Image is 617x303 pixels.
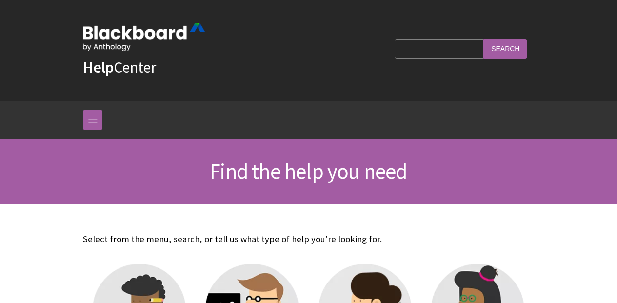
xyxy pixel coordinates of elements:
[83,58,114,77] strong: Help
[483,39,527,58] input: Search
[83,23,205,51] img: Blackboard by Anthology
[83,58,156,77] a: HelpCenter
[210,158,407,184] span: Find the help you need
[83,233,534,245] p: Select from the menu, search, or tell us what type of help you're looking for.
